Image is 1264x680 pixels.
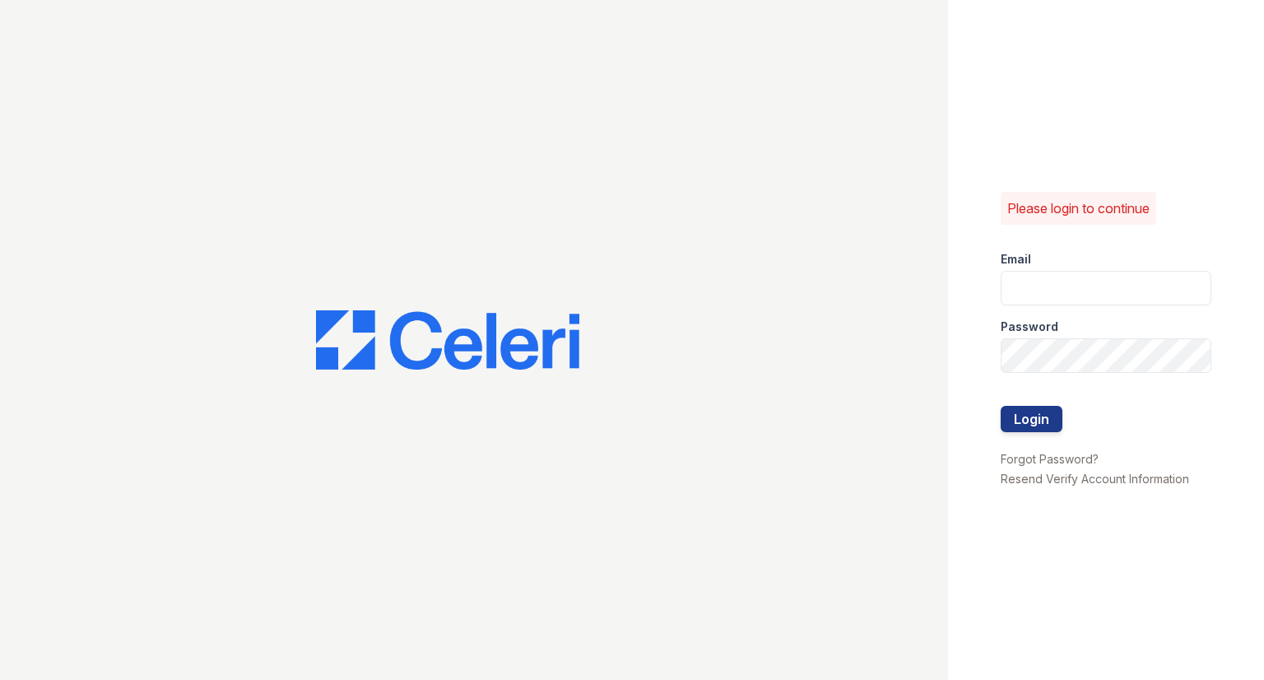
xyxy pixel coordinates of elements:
label: Email [1001,251,1031,268]
p: Please login to continue [1007,198,1150,218]
a: Resend Verify Account Information [1001,472,1189,486]
img: CE_Logo_Blue-a8612792a0a2168367f1c8372b55b34899dd931a85d93a1a3d3e32e68fde9ad4.png [316,310,579,370]
a: Forgot Password? [1001,452,1099,466]
button: Login [1001,406,1062,432]
label: Password [1001,319,1058,335]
